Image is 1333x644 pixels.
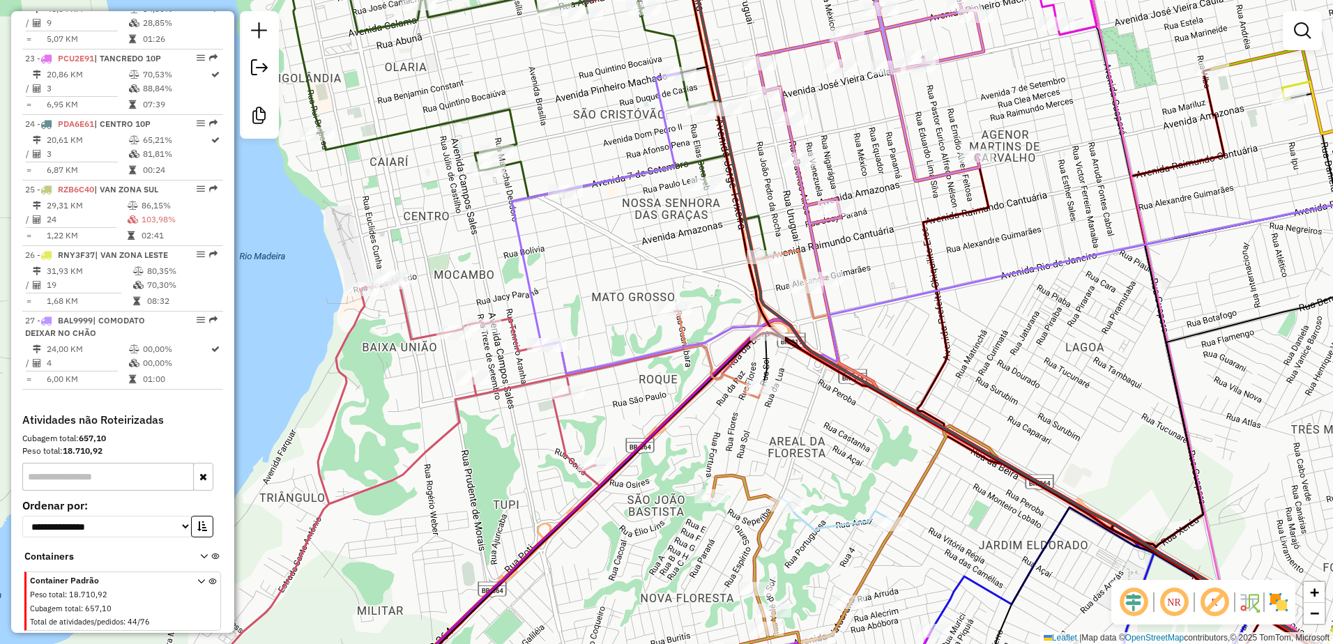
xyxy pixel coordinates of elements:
[33,201,41,210] i: Distância Total
[146,294,217,308] td: 08:32
[33,281,41,289] i: Total de Atividades
[33,84,41,93] i: Total de Atividades
[141,199,218,213] td: 86,15%
[33,359,41,367] i: Total de Atividades
[33,136,41,144] i: Distância Total
[22,445,223,457] div: Peso total:
[129,19,139,27] i: % de utilização da cubagem
[25,184,158,194] span: 25 -
[197,316,205,324] em: Opções
[25,98,32,112] td: =
[30,604,81,613] span: Cubagem total
[1304,582,1325,603] a: Zoom in
[191,516,213,537] button: Ordem crescente
[142,82,210,95] td: 88,84%
[128,617,150,627] span: 44/76
[142,163,210,177] td: 00:24
[1238,591,1260,613] img: Fluxo de ruas
[33,267,41,275] i: Distância Total
[129,70,139,79] i: % de utilização do peso
[25,315,145,338] span: 27 -
[22,497,223,514] label: Ordenar por:
[25,82,32,95] td: /
[128,231,135,240] i: Tempo total em rota
[95,250,168,260] span: | VAN ZONA LESTE
[1125,633,1185,643] a: OpenStreetMap
[197,250,205,259] em: Opções
[46,133,128,147] td: 20,61 KM
[25,213,32,227] td: /
[81,604,83,613] span: :
[46,68,128,82] td: 20,86 KM
[46,372,128,386] td: 6,00 KM
[94,53,161,63] span: | TANCREDO 10P
[33,215,41,224] i: Total de Atividades
[33,19,41,27] i: Total de Atividades
[33,345,41,353] i: Distância Total
[129,100,136,109] i: Tempo total em rota
[1117,585,1150,619] span: Ocultar deslocamento
[46,16,128,30] td: 9
[25,147,32,161] td: /
[142,16,210,30] td: 28,85%
[142,32,210,46] td: 01:26
[22,432,223,445] div: Cubagem total:
[46,82,128,95] td: 3
[128,201,138,210] i: % de utilização do peso
[30,617,123,627] span: Total de atividades/pedidos
[46,229,127,243] td: 1,22 KM
[133,267,144,275] i: % de utilização do peso
[46,356,128,370] td: 4
[85,604,112,613] span: 657,10
[46,278,132,292] td: 19
[123,617,125,627] span: :
[58,118,94,129] span: PDA6E61
[25,250,168,260] span: 26 -
[1079,633,1081,643] span: |
[209,316,218,324] em: Rota exportada
[1310,604,1319,622] span: −
[209,54,218,62] em: Rota exportada
[245,17,273,48] a: Nova sessão e pesquisa
[133,297,140,305] i: Tempo total em rota
[58,315,93,325] span: BAL9999
[94,118,151,129] span: | CENTRO 10P
[211,70,220,79] i: Rota otimizada
[58,184,94,194] span: RZB6C40
[128,215,138,224] i: % de utilização da cubagem
[46,199,127,213] td: 29,31 KM
[142,342,210,356] td: 00,00%
[129,375,136,383] i: Tempo total em rota
[142,68,210,82] td: 70,53%
[79,433,106,443] strong: 657,10
[25,372,32,386] td: =
[141,229,218,243] td: 02:41
[1288,17,1316,45] a: Exibir filtros
[22,413,223,427] h4: Atividades não Roteirizadas
[245,102,273,133] a: Criar modelo
[46,294,132,308] td: 1,68 KM
[129,345,139,353] i: % de utilização do peso
[133,281,144,289] i: % de utilização da cubagem
[129,136,139,144] i: % de utilização do peso
[58,250,95,260] span: RNY3F37
[30,590,65,599] span: Peso total
[129,150,139,158] i: % de utilização da cubagem
[141,213,218,227] td: 103,98%
[211,345,220,353] i: Rota otimizada
[69,590,107,599] span: 18.710,92
[129,84,139,93] i: % de utilização da cubagem
[58,53,94,63] span: PCU2E91
[94,184,158,194] span: | VAN ZONA SUL
[46,163,128,177] td: 6,87 KM
[25,315,145,338] span: | COMODATO DEIXAR NO CHÃO
[63,445,102,456] strong: 18.710,92
[209,119,218,128] em: Rota exportada
[1157,585,1191,619] span: Ocultar NR
[25,278,32,292] td: /
[46,264,132,278] td: 31,93 KM
[25,294,32,308] td: =
[46,147,128,161] td: 3
[46,98,128,112] td: 6,95 KM
[25,229,32,243] td: =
